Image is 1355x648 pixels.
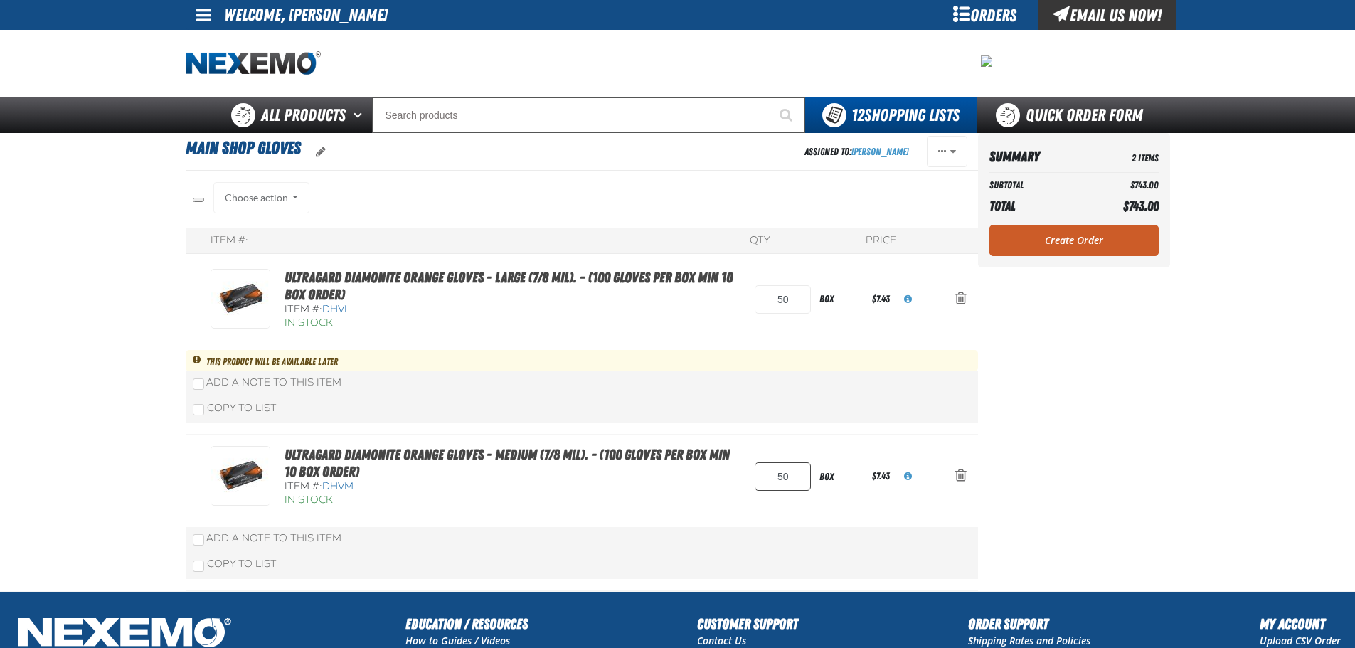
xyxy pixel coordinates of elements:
a: Upload CSV Order [1260,634,1341,647]
h2: My Account [1260,613,1341,634]
input: Add a Note to This Item [193,534,204,546]
div: Assigned To: [804,142,909,161]
h2: Customer Support [697,613,798,634]
a: Shipping Rates and Policies [968,634,1090,647]
button: oro.shoppinglist.remove_item.aria_label [944,284,978,315]
td: 2 Items [1088,144,1158,169]
h2: Order Support [968,613,1090,634]
input: Add a Note to This Item [193,378,204,390]
input: Product Quantity [755,462,811,491]
input: Copy To List [193,404,204,415]
a: Ultragard Diamonite Orange Gloves - Medium (7/8 mil). - (100 gloves per box MIN 10 box order) [285,446,730,480]
th: Summary [989,144,1089,169]
button: You have 12 Shopping Lists. Open to view details [805,97,977,133]
span: $7.43 [872,470,890,482]
div: Item #: [211,234,248,248]
span: DHVL [322,303,350,315]
input: Search [372,97,805,133]
th: Subtotal [989,176,1089,195]
a: Create Order [989,225,1159,256]
span: This product will be available later [206,356,338,366]
span: DHVM [322,480,354,492]
input: Product Quantity [755,285,811,314]
strong: 12 [851,105,864,125]
span: $743.00 [1123,198,1159,213]
span: Shopping Lists [851,105,960,125]
button: oro.shoppinglist.remove_item.aria_label [944,461,978,492]
div: In Stock [285,317,741,330]
button: Actions of MAIN SHOP GLOVES [927,136,967,167]
button: View All Prices for DHVL [893,284,923,315]
img: Nexemo logo [186,51,321,76]
input: Copy To List [193,561,204,572]
label: Copy To List [193,558,277,570]
a: Quick Order Form [977,97,1169,133]
a: [PERSON_NAME] [851,146,909,157]
button: View All Prices for DHVM [893,461,923,492]
a: How to Guides / Videos [405,634,510,647]
div: box [811,283,869,315]
span: All Products [261,102,346,128]
div: Price [866,234,896,248]
span: $7.43 [872,293,890,304]
span: Add a Note to This Item [206,532,341,544]
th: Total [989,195,1089,218]
img: 93db179228030ecd25a137940bcaa8ab.jpeg [981,55,992,67]
a: Home [186,51,321,76]
div: Item #: [285,303,741,317]
span: Add a Note to This Item [206,376,341,388]
a: Contact Us [697,634,746,647]
span: MAIN SHOP GLOVES [186,138,301,158]
label: Copy To List [193,402,277,414]
a: Ultragard Diamonite Orange Gloves - Large (7/8 mil). - (100 gloves per box MIN 10 box order) [285,269,733,303]
h2: Education / Resources [405,613,528,634]
button: Open All Products pages [349,97,372,133]
td: $743.00 [1088,176,1158,195]
button: oro.shoppinglist.label.edit.tooltip [304,137,337,168]
div: box [811,461,869,493]
div: In Stock [285,494,741,507]
div: QTY [750,234,770,248]
div: Item #: [285,480,741,494]
button: Start Searching [770,97,805,133]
